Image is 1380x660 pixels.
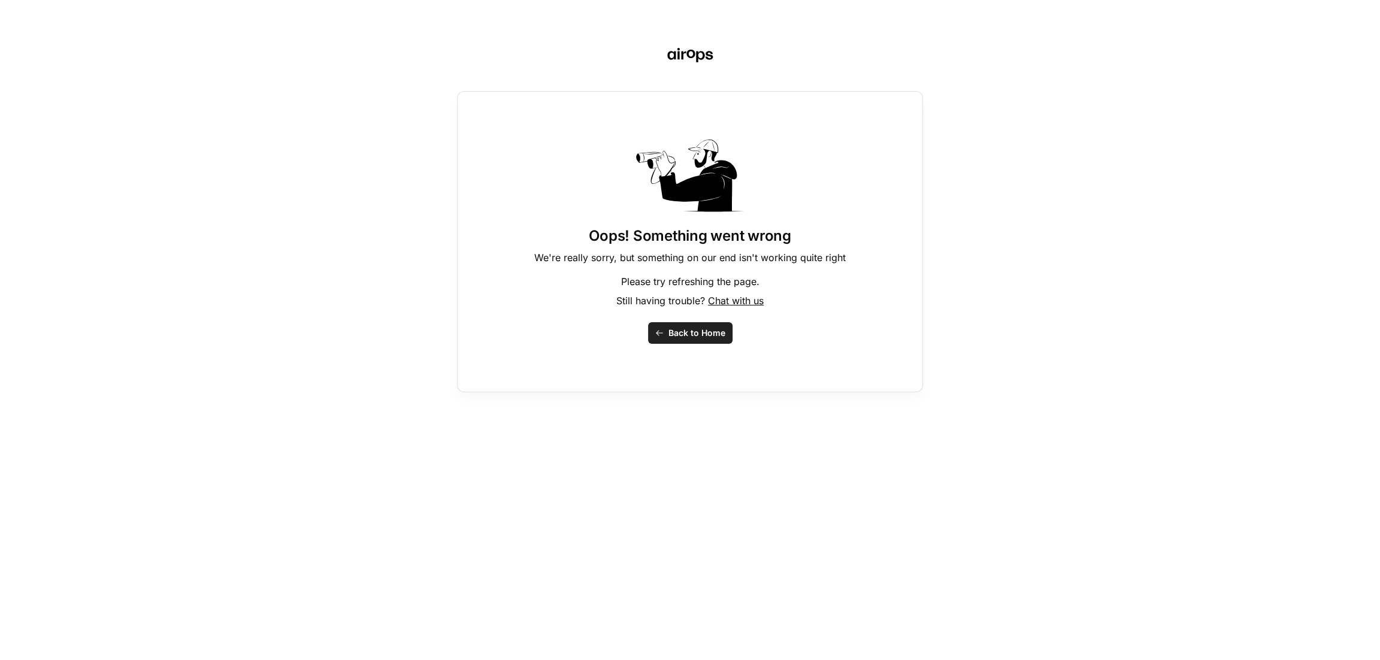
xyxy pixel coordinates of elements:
h1: Oops! Something went wrong [589,226,791,246]
span: Back to Home [668,327,725,339]
p: Please try refreshing the page. [621,274,759,289]
button: Back to Home [648,322,733,344]
span: Chat with us [708,295,764,307]
p: We're really sorry, but something on our end isn't working quite right [534,250,846,265]
p: Still having trouble? [616,293,764,308]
